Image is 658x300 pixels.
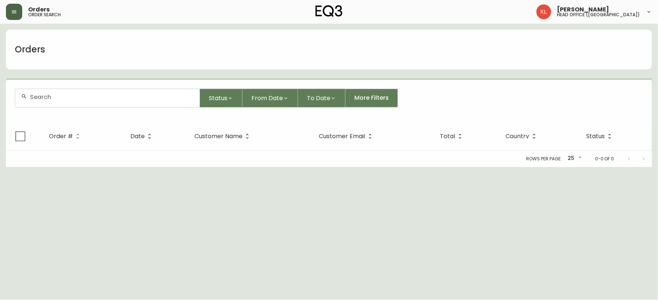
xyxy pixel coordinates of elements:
p: 0-0 of 0 [595,156,614,162]
button: To Date [298,89,345,108]
span: Customer Email [319,133,375,140]
span: Order # [49,133,83,140]
span: More Filters [354,94,389,102]
span: To Date [307,93,330,103]
span: [PERSON_NAME] [557,7,609,13]
span: Customer Email [319,134,365,139]
span: Status [587,133,615,140]
span: Date [130,134,145,139]
span: Date [130,133,154,140]
button: From Date [243,89,298,108]
span: From Date [251,93,283,103]
span: Total [440,134,455,139]
button: More Filters [345,89,398,108]
span: Order # [49,134,73,139]
span: Status [209,93,227,103]
div: 25 [565,153,583,165]
span: Total [440,133,465,140]
button: Status [200,89,243,108]
span: Customer Name [194,133,252,140]
h5: order search [28,13,61,17]
h5: head office ([GEOGRAPHIC_DATA]) [557,13,640,17]
span: Customer Name [194,134,243,139]
span: Status [587,134,605,139]
img: 2c0c8aa7421344cf0398c7f872b772b5 [537,4,551,19]
h1: Orders [15,43,45,56]
p: Rows per page: [527,156,562,162]
input: Search [30,93,194,100]
span: Orders [28,7,50,13]
span: Country [506,133,539,140]
img: logo [315,5,343,17]
span: Country [506,134,530,139]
